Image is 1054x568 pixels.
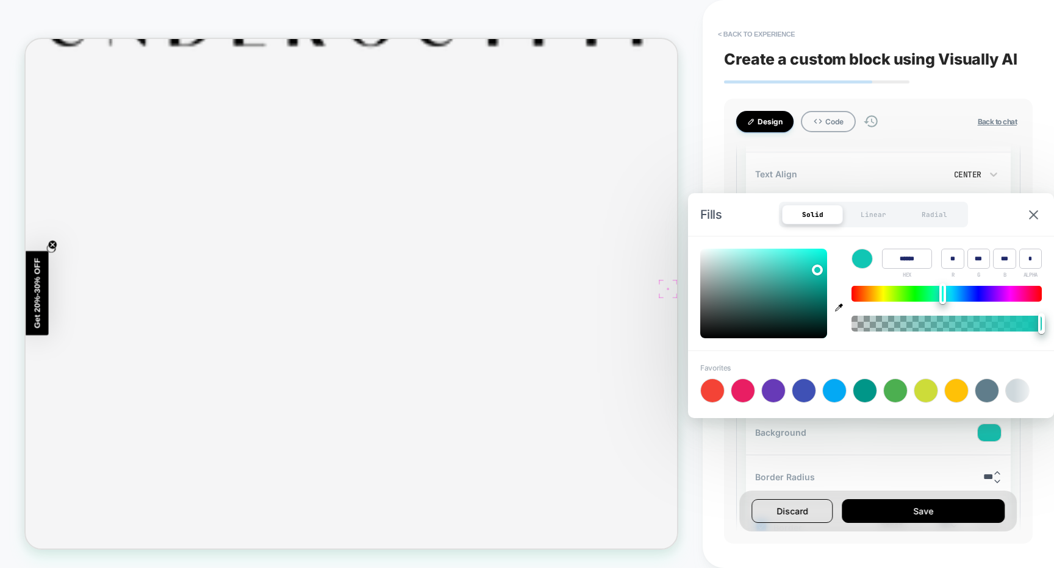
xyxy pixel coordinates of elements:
button: Close teaser [28,273,40,285]
span: Border Radius [755,472,815,482]
div: Solid [782,205,843,224]
button: Design [736,111,794,132]
div: Radial [904,205,965,224]
button: < Back to experience [712,24,801,44]
button: Save [842,499,1005,523]
div: Linear [843,205,904,224]
img: close [1029,210,1038,219]
a: Go to homepage [5,18,864,29]
button: Code [801,111,856,132]
button: Discard [751,499,833,523]
span: Fills [700,207,722,222]
span: R [952,271,955,279]
button: Back to chat [974,116,1020,127]
span: Create a custom block using Visually AI [724,50,1033,68]
span: Background [755,427,806,438]
span: Get 20%-30% OFF [9,292,21,386]
div: Center [944,169,981,180]
span: ALPHA [1024,271,1038,279]
span: Favorites [700,363,731,372]
span: B [1003,271,1006,279]
span: Text Align [755,169,797,179]
span: HEX [903,271,911,279]
span: G [977,271,980,279]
